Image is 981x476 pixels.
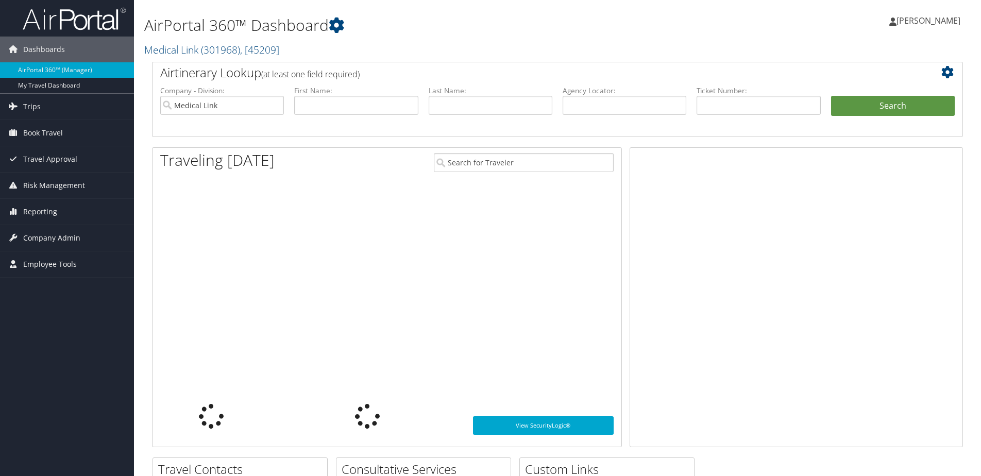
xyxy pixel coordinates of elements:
input: Search for Traveler [434,153,614,172]
h1: Traveling [DATE] [160,149,275,171]
h2: Airtinerary Lookup [160,64,887,81]
span: Book Travel [23,120,63,146]
span: ( 301968 ) [201,43,240,57]
label: Agency Locator: [563,86,686,96]
span: [PERSON_NAME] [897,15,960,26]
button: Search [831,96,955,116]
span: Reporting [23,199,57,225]
label: Company - Division: [160,86,284,96]
a: [PERSON_NAME] [889,5,971,36]
span: Trips [23,94,41,120]
span: Dashboards [23,37,65,62]
a: View SecurityLogic® [473,416,614,435]
label: Last Name: [429,86,552,96]
span: Travel Approval [23,146,77,172]
a: Medical Link [144,43,279,57]
span: , [ 45209 ] [240,43,279,57]
label: First Name: [294,86,418,96]
span: Risk Management [23,173,85,198]
span: (at least one field required) [261,69,360,80]
span: Employee Tools [23,251,77,277]
span: Company Admin [23,225,80,251]
h1: AirPortal 360™ Dashboard [144,14,695,36]
label: Ticket Number: [697,86,820,96]
img: airportal-logo.png [23,7,126,31]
